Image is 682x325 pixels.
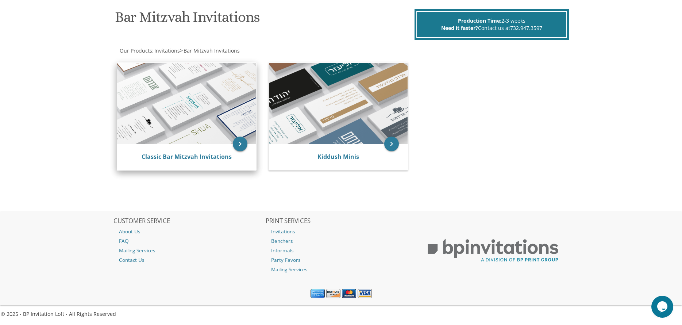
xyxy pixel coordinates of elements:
h1: Bar Mitzvah Invitations [115,9,413,31]
span: > [180,47,240,54]
img: Kiddush Minis [269,63,408,144]
img: Discover [326,289,340,298]
img: BP Print Group [417,232,569,269]
div: 2-3 weeks Contact us at [416,11,567,38]
a: 732.947.3597 [510,24,542,31]
img: Classic Bar Mitzvah Invitations [117,63,256,144]
iframe: chat widget [651,296,675,318]
img: Visa [358,289,372,298]
a: Informals [266,246,417,255]
span: Production Time: [458,17,501,24]
a: Classic Bar Mitzvah Invitations [142,153,232,161]
a: Benchers [266,236,417,246]
span: Need it faster? [441,24,478,31]
a: Invitations [154,47,180,54]
h2: PRINT SERVICES [266,218,417,225]
a: Mailing Services [113,246,265,255]
a: Mailing Services [266,265,417,274]
img: MasterCard [342,289,356,298]
a: Contact Us [113,255,265,265]
a: keyboard_arrow_right [384,137,399,151]
a: FAQ [113,236,265,246]
img: American Express [311,289,325,298]
a: About Us [113,227,265,236]
a: keyboard_arrow_right [233,137,247,151]
div: : [113,47,341,54]
a: Our Products [119,47,152,54]
a: Invitations [266,227,417,236]
a: Kiddush Minis [317,153,359,161]
a: Bar Mitzvah Invitations [183,47,240,54]
h2: CUSTOMER SERVICE [113,218,265,225]
a: Party Favors [266,255,417,265]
